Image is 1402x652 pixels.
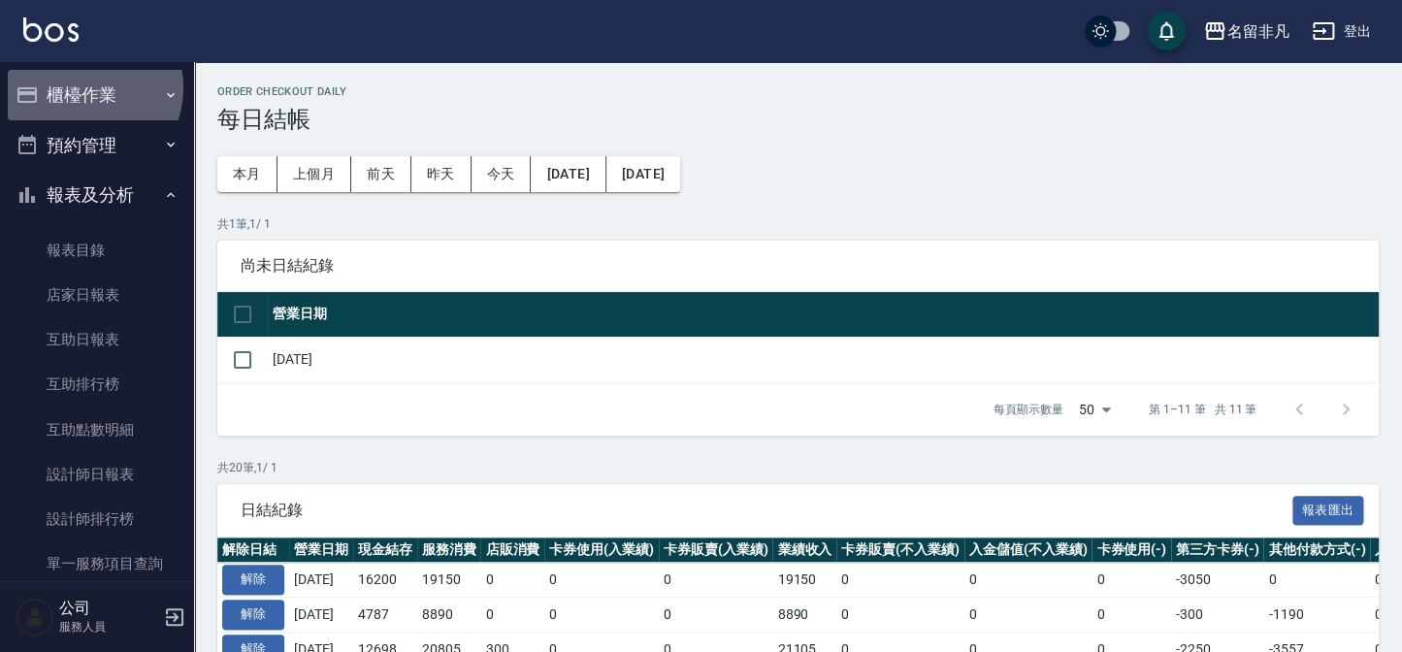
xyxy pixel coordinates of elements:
td: 0 [544,563,659,598]
button: [DATE] [606,156,680,192]
a: 互助日報表 [8,317,186,362]
p: 服務人員 [59,618,158,636]
th: 營業日期 [289,538,353,563]
th: 店販消費 [480,538,544,563]
button: 櫃檯作業 [8,70,186,120]
td: 0 [964,563,1092,598]
button: 解除 [222,600,284,630]
th: 解除日結 [217,538,289,563]
td: 0 [1092,598,1171,633]
td: -300 [1171,598,1264,633]
a: 報表目錄 [8,228,186,273]
th: 卡券販賣(不入業績) [836,538,964,563]
button: save [1147,12,1186,50]
th: 卡券使用(入業績) [544,538,659,563]
td: 0 [659,598,773,633]
td: -3050 [1171,563,1264,598]
button: [DATE] [531,156,605,192]
td: [DATE] [289,598,353,633]
td: 19150 [417,563,481,598]
td: 0 [1092,563,1171,598]
img: Person [16,598,54,636]
a: 設計師排行榜 [8,497,186,541]
th: 入金儲值(不入業績) [964,538,1092,563]
p: 每頁顯示數量 [994,401,1063,418]
p: 第 1–11 筆 共 11 筆 [1149,401,1256,418]
td: 16200 [353,563,417,598]
button: 報表匯出 [1292,496,1364,526]
th: 其他付款方式(-) [1263,538,1370,563]
img: Logo [23,17,79,42]
td: 0 [480,598,544,633]
button: 報表及分析 [8,170,186,220]
h3: 每日結帳 [217,106,1379,133]
a: 報表匯出 [1292,500,1364,518]
td: 8890 [417,598,481,633]
th: 第三方卡券(-) [1171,538,1264,563]
div: 50 [1071,383,1118,436]
button: 本月 [217,156,277,192]
button: 預約管理 [8,120,186,171]
a: 單一服務項目查詢 [8,541,186,586]
th: 服務消費 [417,538,481,563]
td: -1190 [1263,598,1370,633]
button: 登出 [1304,14,1379,49]
td: 0 [964,598,1092,633]
td: 19150 [772,563,836,598]
td: 8890 [772,598,836,633]
button: 今天 [472,156,532,192]
button: 前天 [351,156,411,192]
p: 共 20 筆, 1 / 1 [217,459,1379,476]
td: [DATE] [289,563,353,598]
a: 互助排行榜 [8,362,186,407]
button: 昨天 [411,156,472,192]
a: 設計師日報表 [8,452,186,497]
th: 現金結存 [353,538,417,563]
td: 0 [544,598,659,633]
th: 卡券販賣(入業績) [659,538,773,563]
td: 0 [659,563,773,598]
td: [DATE] [268,337,1379,382]
td: 4787 [353,598,417,633]
th: 營業日期 [268,292,1379,338]
th: 業績收入 [772,538,836,563]
td: 0 [480,563,544,598]
h5: 公司 [59,599,158,618]
a: 店家日報表 [8,273,186,317]
td: 0 [836,598,964,633]
button: 上個月 [277,156,351,192]
th: 卡券使用(-) [1092,538,1171,563]
span: 日結紀錄 [241,501,1292,520]
a: 互助點數明細 [8,407,186,452]
td: 0 [836,563,964,598]
h2: Order checkout daily [217,85,1379,98]
button: 名留非凡 [1195,12,1296,51]
button: 解除 [222,565,284,595]
span: 尚未日結紀錄 [241,256,1355,276]
p: 共 1 筆, 1 / 1 [217,215,1379,233]
td: 0 [1263,563,1370,598]
div: 名留非凡 [1226,19,1288,44]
